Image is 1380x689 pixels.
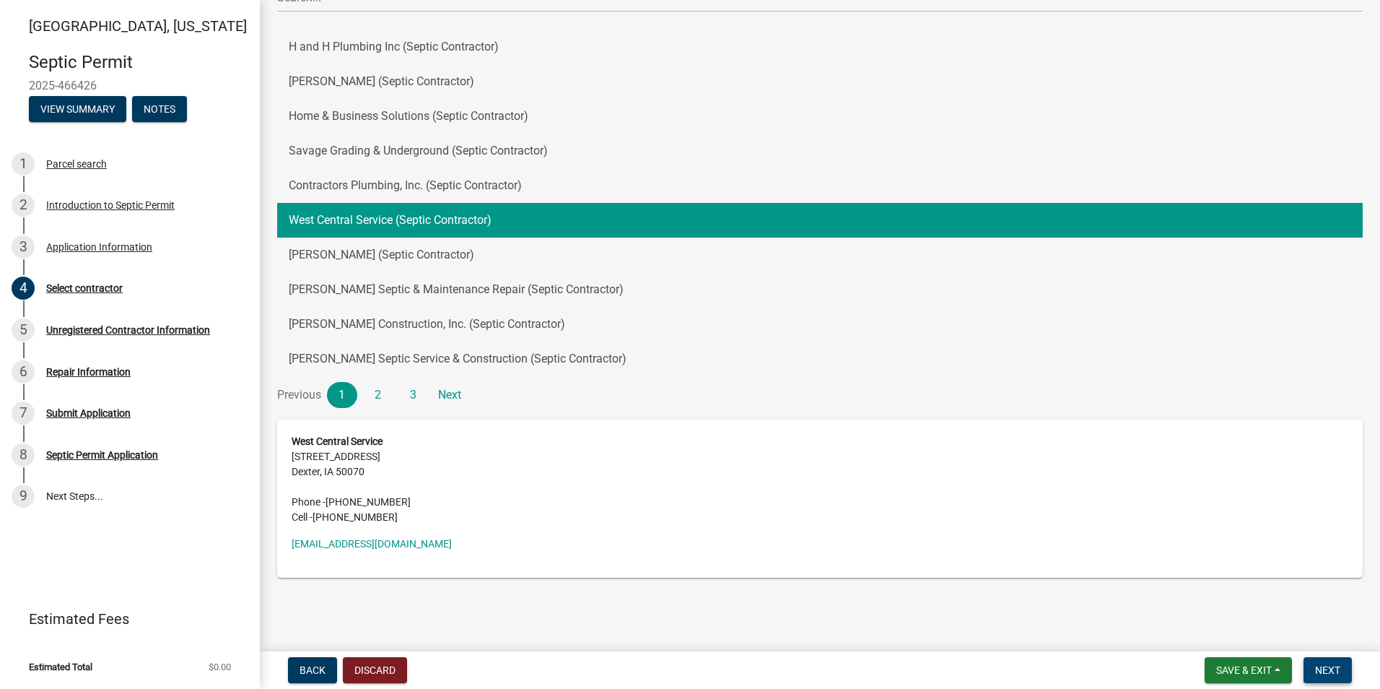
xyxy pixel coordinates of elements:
a: 1 [327,382,357,408]
div: 6 [12,360,35,383]
div: Unregistered Contractor Information [46,325,210,335]
div: Submit Application [46,408,131,418]
div: 9 [12,485,35,508]
div: Parcel search [46,159,107,169]
a: Estimated Fees [12,604,237,633]
div: 8 [12,443,35,467]
wm-modal-confirm: Notes [132,104,187,116]
abbr: Phone - [292,496,326,508]
div: 5 [12,318,35,342]
div: 7 [12,402,35,425]
button: Notes [132,96,187,122]
div: 2 [12,194,35,217]
div: 4 [12,277,35,300]
button: Contractors Plumbing, Inc. (Septic Contractor) [277,168,1363,203]
nav: Page navigation [277,382,1363,408]
span: Next [1315,664,1340,676]
button: H and H Plumbing Inc (Septic Contractor) [277,30,1363,64]
span: [PHONE_NUMBER] [326,496,411,508]
button: [PERSON_NAME] Construction, Inc. (Septic Contractor) [277,307,1363,342]
wm-modal-confirm: Summary [29,104,126,116]
span: 2025-466426 [29,79,231,92]
span: Estimated Total [29,662,92,672]
button: [PERSON_NAME] Septic Service & Construction (Septic Contractor) [277,342,1363,376]
button: View Summary [29,96,126,122]
div: Septic Permit Application [46,450,158,460]
button: [PERSON_NAME] (Septic Contractor) [277,238,1363,272]
address: [STREET_ADDRESS] Dexter, IA 50070 [292,434,1348,525]
button: Savage Grading & Underground (Septic Contractor) [277,134,1363,168]
button: Discard [343,657,407,683]
button: [PERSON_NAME] (Septic Contractor) [277,64,1363,99]
div: 3 [12,235,35,259]
button: Save & Exit [1205,657,1292,683]
h4: Septic Permit [29,52,248,73]
div: Select contractor [46,283,123,293]
a: Next [434,382,465,408]
span: [GEOGRAPHIC_DATA], [US_STATE] [29,17,247,35]
div: Introduction to Septic Permit [46,200,175,210]
button: Home & Business Solutions (Septic Contractor) [277,99,1363,134]
strong: West Central Service [292,435,383,447]
a: [EMAIL_ADDRESS][DOMAIN_NAME] [292,538,452,550]
div: Application Information [46,242,152,252]
span: Back [300,664,326,676]
span: [PHONE_NUMBER] [313,511,398,523]
button: [PERSON_NAME] Septic & Maintenance Repair (Septic Contractor) [277,272,1363,307]
button: Next [1303,657,1352,683]
span: $0.00 [209,662,231,672]
a: 3 [398,382,429,408]
abbr: Cell - [292,511,313,523]
a: 2 [363,382,393,408]
button: Back [288,657,337,683]
span: Save & Exit [1216,664,1272,676]
div: 1 [12,152,35,175]
button: West Central Service (Septic Contractor) [277,203,1363,238]
div: Repair Information [46,367,131,377]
